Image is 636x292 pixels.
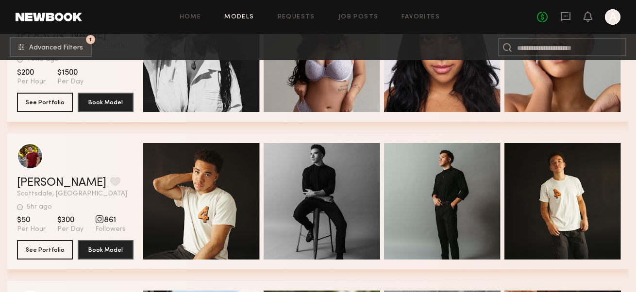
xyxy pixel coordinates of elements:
[17,177,106,189] a: [PERSON_NAME]
[338,14,379,20] a: Job Posts
[17,225,46,234] span: Per Hour
[224,14,254,20] a: Models
[27,204,52,211] div: 5hr ago
[17,78,46,86] span: Per Hour
[29,45,83,51] span: Advanced Filters
[17,215,46,225] span: $50
[17,68,46,78] span: $200
[57,78,84,86] span: Per Day
[180,14,201,20] a: Home
[10,37,92,57] button: 1Advanced Filters
[95,215,126,225] span: 861
[57,225,84,234] span: Per Day
[78,93,134,112] button: Book Model
[95,225,126,234] span: Followers
[605,9,620,25] a: A
[57,68,84,78] span: $1500
[278,14,315,20] a: Requests
[78,240,134,260] button: Book Model
[57,215,84,225] span: $300
[17,240,73,260] button: See Portfolio
[402,14,440,20] a: Favorites
[17,191,134,197] span: Scottsdale, [GEOGRAPHIC_DATA]
[17,93,73,112] button: See Portfolio
[89,37,92,42] span: 1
